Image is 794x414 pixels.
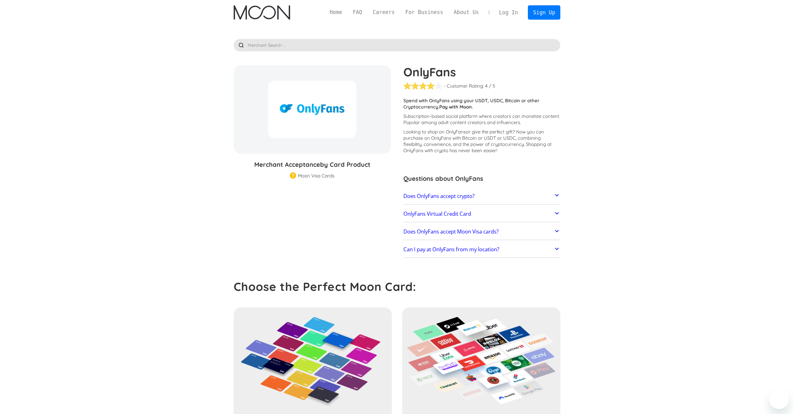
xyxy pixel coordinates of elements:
[489,83,495,89] div: / 5
[400,8,448,16] a: For Business
[234,160,391,169] h3: Merchant Acceptance
[348,8,368,16] a: FAQ
[234,279,416,294] strong: Choose the Perfect Moon Card:
[403,129,561,154] p: Looking to shop on OnlyFans ? Now you can purchase on OnlyFans with Bitcoin or USDT or USDC, comb...
[528,5,560,19] a: Sign Up
[368,8,400,16] a: Careers
[234,5,290,20] a: home
[403,193,475,199] h2: Does OnlyFans accept crypto?
[403,113,561,126] p: Subscription-based social platform where creators can monetize content. Popular among adult conte...
[298,173,334,179] div: Moon Visa Cards
[403,190,561,203] a: Does OnlyFans accept crypto?
[403,65,561,79] h1: OnlyFans
[320,161,370,168] span: by Card Product
[403,207,561,220] a: OnlyFans Virtual Credit Card
[403,211,471,217] h2: OnlyFans Virtual Credit Card
[403,98,561,110] p: Spend with OnlyFans using your USDT, USDC, Bitcoin or other Cryptocurrency.
[324,8,348,16] a: Home
[403,174,561,183] h3: Questions about OnlyFans
[448,8,484,16] a: About Us
[444,83,484,89] div: - Customer Rating:
[485,83,488,89] div: 4
[439,104,473,110] strong: Pay with Moon.
[494,6,523,19] a: Log In
[403,225,561,238] a: Does OnlyFans accept Moon Visa cards?
[234,39,561,51] input: Merchant Search ...
[403,229,499,235] h2: Does OnlyFans accept Moon Visa cards?
[403,243,561,256] a: Can I pay at OnlyFans from my location?
[769,389,789,409] iframe: Button to launch messaging window
[234,5,290,20] img: Moon Logo
[466,129,513,135] span: or give the perfect gift
[403,246,499,253] h2: Can I pay at OnlyFans from my location?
